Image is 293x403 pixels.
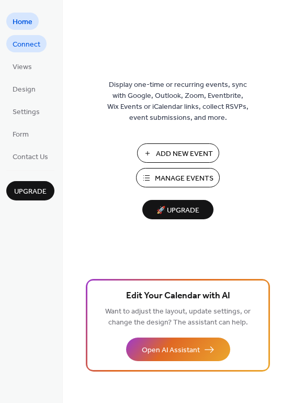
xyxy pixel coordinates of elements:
a: Design [6,80,42,97]
a: Contact Us [6,148,54,165]
a: Settings [6,103,46,120]
span: Upgrade [14,186,47,197]
span: Home [13,17,32,28]
a: Views [6,58,38,75]
span: Views [13,62,32,73]
span: Display one-time or recurring events, sync with Google, Outlook, Zoom, Eventbrite, Wix Events or ... [107,80,249,124]
span: Settings [13,107,40,118]
span: Open AI Assistant [142,345,200,356]
a: Form [6,125,35,142]
span: Contact Us [13,152,48,163]
span: Add New Event [156,149,213,160]
button: Manage Events [136,168,220,187]
span: Manage Events [155,173,213,184]
button: Upgrade [6,181,54,200]
button: 🚀 Upgrade [142,200,213,219]
span: Connect [13,39,40,50]
a: Connect [6,35,47,52]
a: Home [6,13,39,30]
span: Edit Your Calendar with AI [126,289,230,304]
button: Open AI Assistant [126,338,230,361]
button: Add New Event [137,143,219,163]
span: Want to adjust the layout, update settings, or change the design? The assistant can help. [105,305,251,330]
span: Design [13,84,36,95]
span: 🚀 Upgrade [149,204,207,218]
span: Form [13,129,29,140]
